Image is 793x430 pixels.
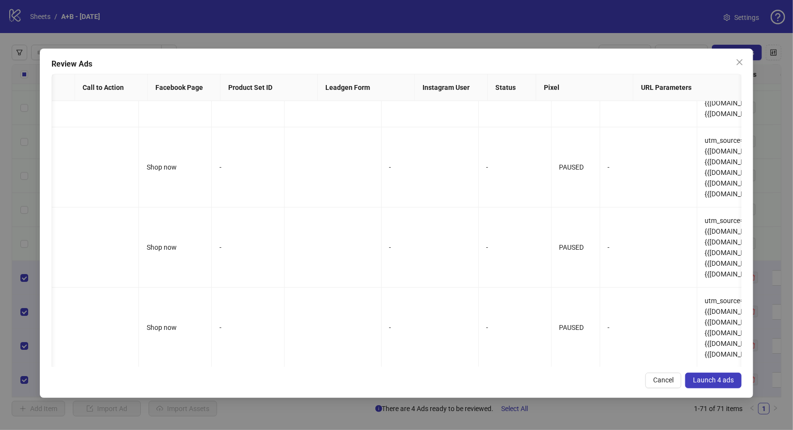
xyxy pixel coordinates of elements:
div: - [219,242,276,253]
span: Shop now [147,324,177,331]
button: Launch 4 ads [685,373,742,388]
th: Leadgen Form [318,74,415,101]
span: close [736,58,743,66]
div: - [608,242,689,253]
th: Instagram User [415,74,488,101]
span: PAUSED [559,324,584,331]
div: - [487,242,543,253]
span: Shop now [147,163,177,171]
button: Close [732,54,747,70]
div: - [219,322,276,333]
th: URL Parameters [634,74,785,101]
span: Launch 4 ads [693,376,734,384]
span: Shop now [147,243,177,251]
div: - [487,162,543,172]
div: - [219,162,276,172]
span: PAUSED [559,243,584,251]
div: - [608,322,689,333]
th: Facebook Page [148,74,221,101]
th: Status [488,74,537,101]
th: Product Set ID [221,74,318,101]
div: - [608,162,689,172]
div: Review Ads [51,58,742,70]
th: Call to Action [75,74,148,101]
div: - [389,322,471,333]
div: - [389,162,471,172]
div: - [389,242,471,253]
div: - [487,322,543,333]
span: Cancel [653,376,674,384]
th: Pixel [537,74,634,101]
button: Cancel [645,373,681,388]
span: PAUSED [559,163,584,171]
